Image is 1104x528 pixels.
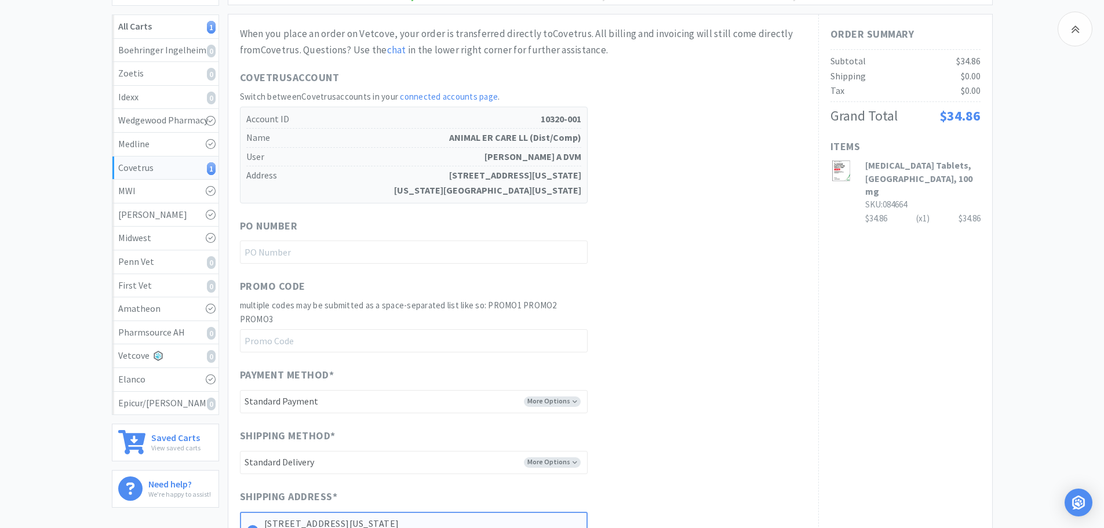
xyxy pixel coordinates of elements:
a: Amatheon [112,297,218,321]
span: $34.86 [939,107,981,125]
h5: Account ID [246,110,581,129]
div: Elanco [118,372,213,387]
h6: Need help? [148,476,211,489]
span: Shipping Method * [240,428,336,445]
div: First Vet [118,278,213,293]
input: Promo Code [240,329,588,352]
span: $34.86 [956,55,981,67]
h6: Saved Carts [151,430,201,442]
a: Penn Vet0 [112,250,218,274]
div: Medline [118,137,213,152]
a: Idexx0 [112,86,218,110]
i: 0 [207,45,216,57]
strong: [PERSON_NAME] A DVM [484,150,581,165]
strong: [STREET_ADDRESS][US_STATE] [US_STATE][GEOGRAPHIC_DATA][US_STATE] [394,168,581,198]
i: 1 [207,162,216,175]
i: 0 [207,350,216,363]
div: Shipping [830,69,866,84]
span: $0.00 [961,85,981,96]
div: When you place an order on Vetcove, your order is transferred directly to Covetrus . All billing ... [240,26,807,57]
div: Pharmsource AH [118,325,213,340]
h5: Address [246,166,581,199]
i: 0 [207,68,216,81]
a: Zoetis0 [112,62,218,86]
div: Boehringer Ingelheim [118,43,213,58]
h1: Order Summary [830,26,981,43]
i: 0 [207,398,216,410]
a: Saved CartsView saved carts [112,424,219,461]
p: View saved carts [151,442,201,453]
i: 0 [207,256,216,269]
h1: Items [830,139,981,155]
input: PO Number [240,241,588,264]
img: 8a24a5955cbb4967b4c92f2acd4362ce_792133.png [830,159,851,182]
span: SKU: 084664 [865,199,907,210]
i: 0 [207,92,216,104]
p: We're happy to assist! [148,489,211,500]
div: Vetcove [118,348,213,363]
div: Tax [830,83,844,99]
h3: [MEDICAL_DATA] Tablets, [GEOGRAPHIC_DATA], 100 mg [865,159,981,198]
div: Wedgewood Pharmacy [118,113,213,128]
a: Vetcove0 [112,344,218,368]
div: MWI [118,184,213,199]
a: First Vet0 [112,274,218,298]
div: Subtotal [830,54,866,69]
a: Elanco [112,368,218,392]
div: $34.86 [959,212,981,225]
a: connected accounts page [400,91,498,102]
div: (x 1 ) [916,212,930,225]
a: Wedgewood Pharmacy [112,109,218,133]
span: Shipping Address * [240,489,338,505]
h5: Name [246,129,581,148]
h1: Covetrus Account [240,70,588,86]
div: Amatheon [118,301,213,316]
a: Epicur/[PERSON_NAME]0 [112,392,218,415]
i: 0 [207,327,216,340]
span: PO Number [240,218,298,235]
a: Covetrus1 [112,156,218,180]
div: Zoetis [118,66,213,81]
div: Epicur/[PERSON_NAME] [118,396,213,411]
a: [PERSON_NAME] [112,203,218,227]
div: Open Intercom Messenger [1065,489,1092,516]
div: Penn Vet [118,254,213,270]
span: Promo Code [240,278,305,295]
div: [PERSON_NAME] [118,207,213,223]
h5: User [246,148,581,167]
div: Midwest [118,231,213,246]
span: multiple codes may be submitted as a space-separated list like so: PROMO1 PROMO2 PROMO3 [240,300,557,325]
a: chat [387,43,406,56]
span: $0.00 [961,70,981,82]
i: 1 [207,21,216,34]
i: 0 [207,280,216,293]
a: Midwest [112,227,218,250]
strong: ANIMAL ER CARE LL (Dist/Comp) [449,130,581,145]
a: All Carts1 [112,15,218,39]
div: Grand Total [830,105,898,127]
strong: 10320-001 [541,112,581,127]
span: Payment Method * [240,367,334,384]
a: Boehringer Ingelheim0 [112,39,218,63]
a: Medline [112,133,218,156]
div: Covetrus [118,161,213,176]
a: Pharmsource AH0 [112,321,218,345]
div: $34.86 [865,212,981,225]
div: Idexx [118,90,213,105]
h2: Switch between Covetrus accounts in your . [240,90,588,104]
a: MWI [112,180,218,203]
strong: All Carts [118,20,152,32]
